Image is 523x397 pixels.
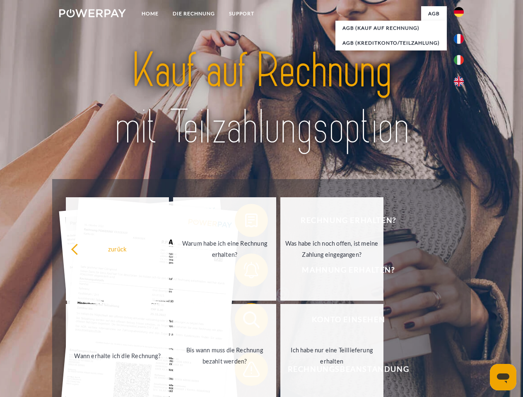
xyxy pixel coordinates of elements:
[454,34,464,44] img: fr
[280,197,383,301] a: Was habe ich noch offen, ist meine Zahlung eingegangen?
[222,6,261,21] a: SUPPORT
[135,6,166,21] a: Home
[285,238,378,260] div: Was habe ich noch offen, ist meine Zahlung eingegangen?
[59,9,126,17] img: logo-powerpay-white.svg
[79,40,444,158] img: title-powerpay_de.svg
[454,7,464,17] img: de
[454,77,464,86] img: en
[178,344,271,367] div: Bis wann muss die Rechnung bezahlt werden?
[421,6,447,21] a: agb
[71,243,164,254] div: zurück
[490,364,516,390] iframe: Schaltfläche zum Öffnen des Messaging-Fensters
[285,344,378,367] div: Ich habe nur eine Teillieferung erhalten
[178,238,271,260] div: Warum habe ich eine Rechnung erhalten?
[71,350,164,361] div: Wann erhalte ich die Rechnung?
[166,6,222,21] a: DIE RECHNUNG
[335,36,447,50] a: AGB (Kreditkonto/Teilzahlung)
[454,55,464,65] img: it
[335,21,447,36] a: AGB (Kauf auf Rechnung)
